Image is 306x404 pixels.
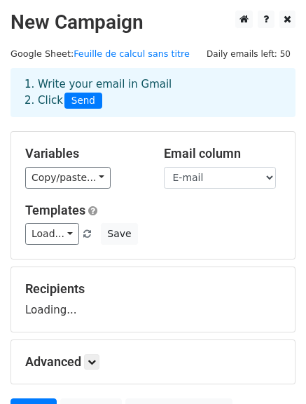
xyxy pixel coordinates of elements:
a: Feuille de calcul sans titre [74,48,190,59]
a: Load... [25,223,79,245]
h5: Variables [25,146,143,161]
h2: New Campaign [11,11,295,34]
a: Templates [25,203,85,217]
a: Copy/paste... [25,167,111,189]
h5: Recipients [25,281,281,297]
h5: Email column [164,146,281,161]
div: Loading... [25,281,281,318]
button: Save [101,223,137,245]
span: Send [64,93,102,109]
small: Google Sheet: [11,48,190,59]
a: Daily emails left: 50 [202,48,295,59]
h5: Advanced [25,354,281,370]
div: 1. Write your email in Gmail 2. Click [14,76,292,109]
span: Daily emails left: 50 [202,46,295,62]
